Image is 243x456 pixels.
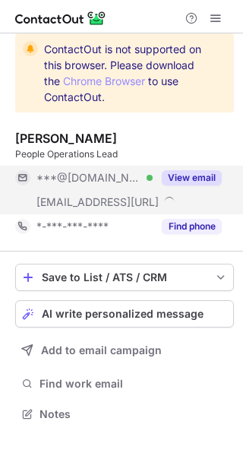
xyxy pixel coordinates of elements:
[15,300,234,328] button: AI write personalized message
[36,195,159,209] span: [EMAIL_ADDRESS][URL]
[44,41,207,105] span: ContactOut is not supported on this browser. Please download the to use ContactOut.
[162,219,222,234] button: Reveal Button
[42,271,207,283] div: Save to List / ATS / CRM
[41,344,162,356] span: Add to email campaign
[15,404,234,425] button: Notes
[15,147,234,161] div: People Operations Lead
[15,264,234,291] button: save-profile-one-click
[15,9,106,27] img: ContactOut v5.3.10
[36,171,141,185] span: ***@[DOMAIN_NAME]
[15,337,234,364] button: Add to email campaign
[63,74,145,87] a: Chrome Browser
[162,170,222,185] button: Reveal Button
[39,407,228,421] span: Notes
[15,131,117,146] div: [PERSON_NAME]
[23,41,38,56] img: warning
[39,377,228,391] span: Find work email
[42,308,204,320] span: AI write personalized message
[15,373,234,394] button: Find work email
